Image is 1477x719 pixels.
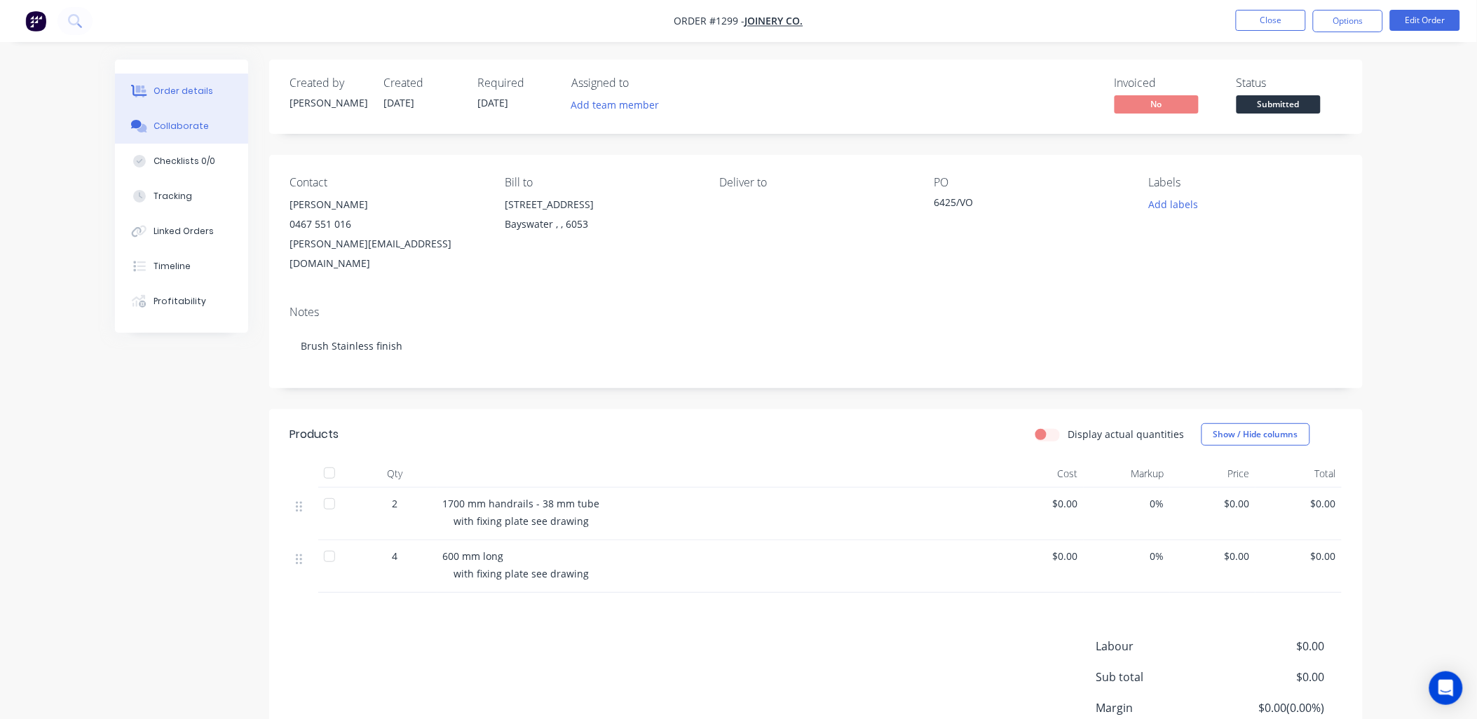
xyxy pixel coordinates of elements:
span: $0.00 [1261,549,1336,563]
button: Profitability [115,284,248,319]
button: Tracking [115,179,248,214]
span: 2 [393,496,398,511]
span: Labour [1096,638,1221,655]
div: Order details [154,85,213,97]
div: Profitability [154,295,206,308]
div: PO [934,176,1127,189]
div: [PERSON_NAME] [290,195,482,214]
label: Display actual quantities [1068,427,1185,441]
span: [DATE] [478,96,509,109]
img: Factory [25,11,46,32]
div: Assigned to [572,76,712,90]
div: Bayswater , , 6053 [505,214,697,234]
button: Linked Orders [115,214,248,249]
div: Total [1255,460,1342,488]
div: [PERSON_NAME] [290,95,367,110]
span: $0.00 [1220,669,1324,685]
button: Options [1313,10,1383,32]
span: $0.00 [1176,496,1251,511]
div: [STREET_ADDRESS]Bayswater , , 6053 [505,195,697,240]
span: $0.00 ( 0.00 %) [1220,699,1324,716]
div: Open Intercom Messenger [1429,671,1463,705]
span: Submitted [1237,95,1321,113]
div: 6425/VO [934,195,1110,214]
button: Add team member [572,95,667,114]
div: Products [290,426,339,443]
button: Show / Hide columns [1202,423,1310,446]
span: [DATE] [384,96,415,109]
div: Labels [1149,176,1341,189]
a: Joinery Co. [745,15,803,28]
div: Bill to [505,176,697,189]
div: Checklists 0/0 [154,155,215,167]
div: Deliver to [719,176,911,189]
div: Linked Orders [154,225,214,238]
span: with fixing plate see drawing [454,514,590,528]
span: $0.00 [1004,496,1079,511]
div: Cost [998,460,1084,488]
div: [PERSON_NAME]0467 551 016[PERSON_NAME][EMAIL_ADDRESS][DOMAIN_NAME] [290,195,482,273]
button: Add labels [1141,195,1206,214]
div: [PERSON_NAME][EMAIL_ADDRESS][DOMAIN_NAME] [290,234,482,273]
button: Timeline [115,249,248,284]
button: Checklists 0/0 [115,144,248,179]
div: Tracking [154,190,192,203]
div: 0467 551 016 [290,214,482,234]
div: Notes [290,306,1342,319]
div: Markup [1084,460,1170,488]
div: Collaborate [154,120,209,132]
span: Margin [1096,699,1221,716]
span: 0% [1089,496,1164,511]
span: No [1115,95,1199,113]
span: Sub total [1096,669,1221,685]
span: with fixing plate see drawing [454,567,590,580]
div: Created by [290,76,367,90]
div: Qty [353,460,437,488]
span: $0.00 [1176,549,1251,563]
span: 0% [1089,549,1164,563]
span: $0.00 [1261,496,1336,511]
div: Brush Stainless finish [290,324,1342,367]
span: 4 [393,549,398,563]
div: Invoiced [1115,76,1220,90]
button: Submitted [1237,95,1321,116]
button: Order details [115,74,248,109]
span: 1700 mm handrails - 38 mm tube [443,497,600,510]
span: Order #1299 - [674,15,745,28]
button: Add team member [564,95,667,114]
div: Created [384,76,461,90]
div: Price [1170,460,1256,488]
div: Contact [290,176,482,189]
button: Edit Order [1390,10,1460,31]
div: Required [478,76,555,90]
div: Timeline [154,260,191,273]
button: Collaborate [115,109,248,144]
span: $0.00 [1004,549,1079,563]
div: Status [1237,76,1342,90]
span: 600 mm long [443,549,504,563]
span: $0.00 [1220,638,1324,655]
div: [STREET_ADDRESS] [505,195,697,214]
button: Close [1236,10,1306,31]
